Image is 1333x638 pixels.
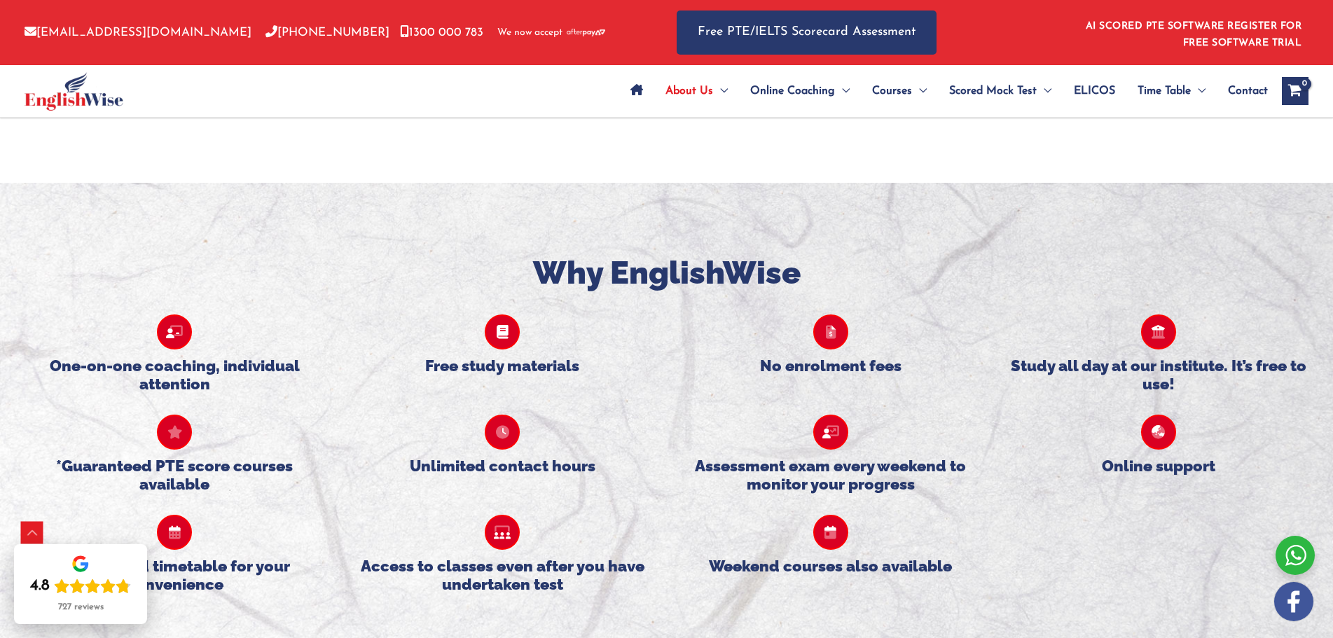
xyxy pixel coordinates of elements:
[949,67,1037,116] span: Scored Mock Test
[400,27,483,39] a: 1300 000 783
[861,67,938,116] a: CoursesMenu Toggle
[352,457,652,475] h5: Unlimited contact hours
[1074,67,1115,116] span: ELICOS
[1138,67,1191,116] span: Time Table
[1126,67,1217,116] a: Time TableMenu Toggle
[352,557,652,594] h5: Access to classes even after you have undertaken test
[1037,67,1051,116] span: Menu Toggle
[681,557,981,575] h5: Weekend courses also available
[835,67,850,116] span: Menu Toggle
[30,576,131,596] div: Rating: 4.8 out of 5
[567,29,605,36] img: Afterpay-Logo
[681,457,981,494] h5: Assessment exam every weekend to monitor your progress
[1009,457,1308,475] h5: Online support
[1228,67,1268,116] span: Contact
[872,67,912,116] span: Courses
[352,356,652,375] h5: Free study materials
[1282,77,1308,105] a: View Shopping Cart, empty
[739,67,861,116] a: Online CoachingMenu Toggle
[1086,21,1302,48] a: AI SCORED PTE SOFTWARE REGISTER FOR FREE SOFTWARE TRIAL
[1063,67,1126,116] a: ELICOS
[25,356,324,394] h5: One-on-one coaching, individual attention
[1191,67,1206,116] span: Menu Toggle
[1009,356,1308,394] h5: Study all day at our institute. It’s free to use!
[938,67,1063,116] a: Scored Mock TestMenu Toggle
[750,67,835,116] span: Online Coaching
[58,602,104,613] div: 727 reviews
[912,67,927,116] span: Menu Toggle
[533,254,801,291] strong: Why EnglishWise
[1274,582,1313,621] img: white-facebook.png
[713,67,728,116] span: Menu Toggle
[619,67,1268,116] nav: Site Navigation: Main Menu
[654,67,739,116] a: About UsMenu Toggle
[25,557,324,594] h5: Customised timetable for your convenience
[25,27,251,39] a: [EMAIL_ADDRESS][DOMAIN_NAME]
[265,27,389,39] a: [PHONE_NUMBER]
[1217,67,1268,116] a: Contact
[25,457,324,494] h5: *Guaranteed PTE score courses available
[681,356,981,375] h5: No enrolment fees
[1077,10,1308,55] aside: Header Widget 1
[30,576,50,596] div: 4.8
[677,11,937,55] a: Free PTE/IELTS Scorecard Assessment
[25,72,123,111] img: cropped-ew-logo
[497,26,562,40] span: We now accept
[665,67,713,116] span: About Us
